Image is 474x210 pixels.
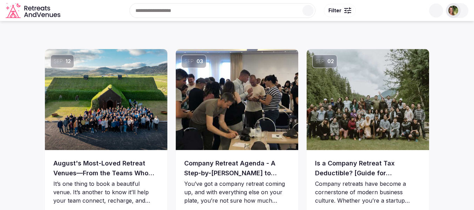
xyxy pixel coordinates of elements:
a: Sep02 [307,49,429,150]
svg: Retreats and Venues company logo [6,3,62,19]
button: Filter [324,4,356,17]
a: Sep12 [45,49,167,150]
img: Shay Tippie [448,6,458,15]
a: August's Most-Loved Retreat Venues—From the Teams Who Know [53,158,159,178]
a: Company Retreat Agenda - A Step-by-[PERSON_NAME] to Creating the Perfect Retreat [184,158,290,178]
span: Sep [185,58,194,65]
span: 02 [327,58,334,65]
span: Sep [54,58,63,65]
img: August's Most-Loved Retreat Venues—From the Teams Who Know [45,49,167,150]
span: Sep [315,58,325,65]
img: Company Retreat Agenda - A Step-by-Step Guide to Creating the Perfect Retreat [176,49,298,150]
p: It’s one thing to book a beautiful venue. It’s another to know it’ll help your team connect, rech... [53,179,159,205]
img: Is a Company Retreat Tax Deductible? [Guide for Businesses, Startups and Corporations] [307,49,429,150]
a: Visit the homepage [6,3,62,19]
p: You’ve got a company retreat coming up, and with everything else on your plate, you’re not sure h... [184,179,290,205]
a: Sep03 [176,49,298,150]
span: 03 [196,58,203,65]
span: Filter [328,7,341,14]
a: Is a Company Retreat Tax Deductible? [Guide for Businesses, Startups and Corporations] [315,158,421,178]
span: 12 [66,58,71,65]
p: Company retreats have become a cornerstone of modern business culture. Whether you’re a startup p... [315,179,421,205]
